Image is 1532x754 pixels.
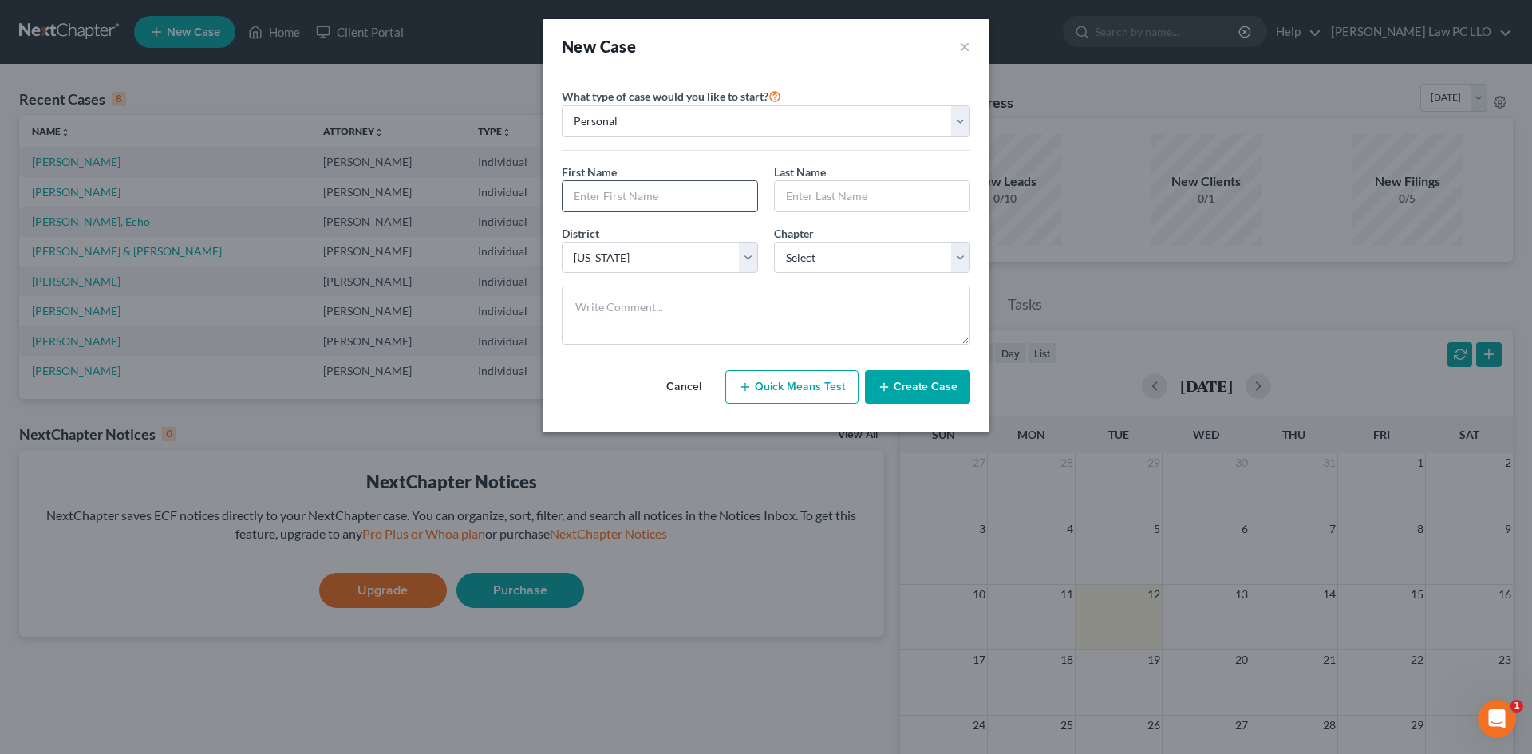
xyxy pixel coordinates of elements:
[725,370,859,404] button: Quick Means Test
[865,370,970,404] button: Create Case
[563,181,757,211] input: Enter First Name
[775,181,969,211] input: Enter Last Name
[1478,700,1516,738] iframe: Intercom live chat
[774,165,826,179] span: Last Name
[562,37,636,56] strong: New Case
[1510,700,1523,713] span: 1
[649,371,719,403] button: Cancel
[774,227,814,240] span: Chapter
[959,35,970,57] button: ×
[562,227,599,240] span: District
[562,86,781,105] label: What type of case would you like to start?
[562,165,617,179] span: First Name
